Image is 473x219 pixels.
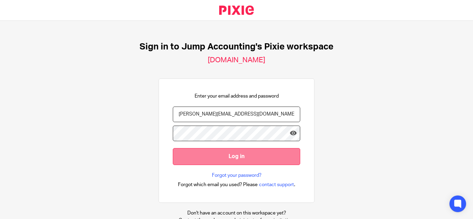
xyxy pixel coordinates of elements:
[179,210,294,217] p: Don't have an account on this workspace yet?
[212,172,261,179] a: Forgot your password?
[208,56,265,65] h2: [DOMAIN_NAME]
[173,148,300,165] input: Log in
[195,93,279,100] p: Enter your email address and password
[259,181,294,188] span: contact support
[173,107,300,122] input: name@example.com
[178,181,295,189] div: .
[178,181,258,188] span: Forgot which email you used? Please
[140,42,333,52] h1: Sign in to Jump Accounting's Pixie workspace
